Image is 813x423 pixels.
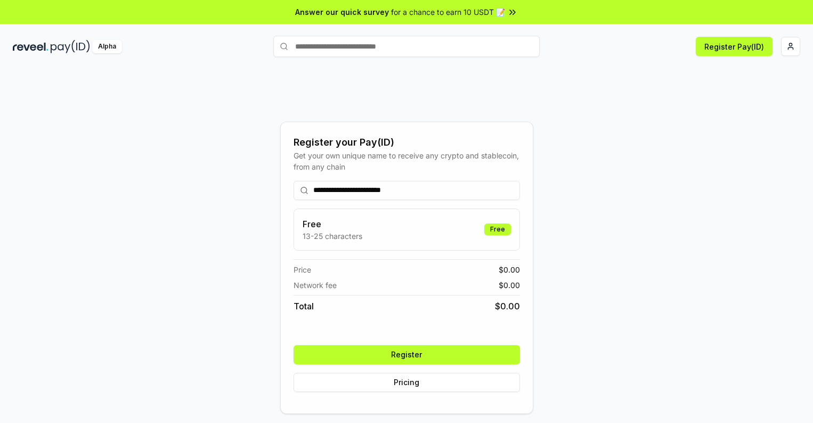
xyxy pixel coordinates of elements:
[499,280,520,291] span: $ 0.00
[499,264,520,275] span: $ 0.00
[303,230,362,242] p: 13-25 characters
[495,300,520,313] span: $ 0.00
[294,280,337,291] span: Network fee
[92,40,122,53] div: Alpha
[484,224,511,235] div: Free
[294,373,520,392] button: Pricing
[303,218,362,230] h3: Free
[391,6,505,18] span: for a chance to earn 10 USDT 📝
[295,6,389,18] span: Answer our quick survey
[696,37,773,56] button: Register Pay(ID)
[51,40,90,53] img: pay_id
[294,345,520,364] button: Register
[294,300,314,313] span: Total
[294,135,520,150] div: Register your Pay(ID)
[294,150,520,172] div: Get your own unique name to receive any crypto and stablecoin, from any chain
[13,40,48,53] img: reveel_dark
[294,264,311,275] span: Price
